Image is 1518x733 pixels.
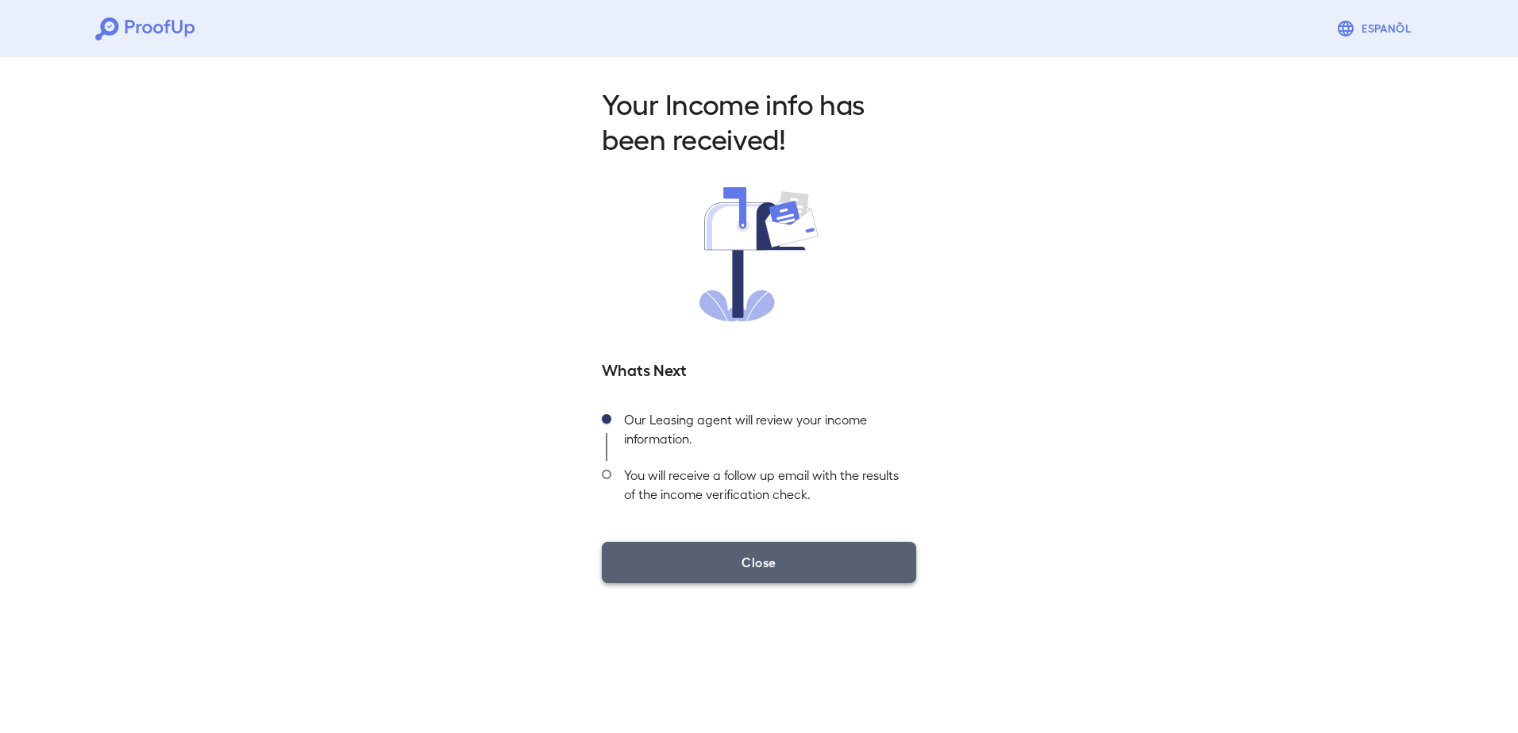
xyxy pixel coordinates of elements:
div: Our Leasing agent will review your income information. [611,405,916,461]
button: Espanõl [1330,13,1423,44]
img: received.svg [699,187,819,321]
button: Close [602,542,916,583]
h5: Whats Next [602,358,916,380]
div: You will receive a follow up email with the results of the income verification check. [611,461,916,516]
h2: Your Income info has been received! [602,86,916,155]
